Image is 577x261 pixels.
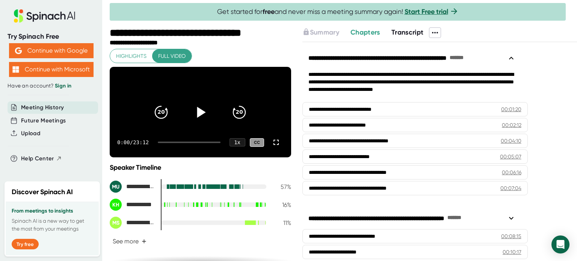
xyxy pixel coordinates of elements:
[12,239,39,249] button: Try free
[110,199,155,211] div: Kevin Horio
[110,217,122,229] div: MS
[500,184,521,192] div: 00:07:04
[116,51,147,61] span: Highlights
[152,49,192,63] button: Full video
[230,138,245,146] div: 1 x
[12,208,93,214] h3: From meetings to insights
[110,235,150,248] button: See more+
[158,51,186,61] span: Full video
[15,47,22,54] img: Aehbyd4JwY73AAAAAElFTkSuQmCC
[117,139,149,145] div: 0:00 / 23:12
[8,32,95,41] div: Try Spinach Free
[272,183,291,190] div: 57 %
[142,238,147,244] span: +
[551,235,569,253] div: Open Intercom Messenger
[501,106,521,113] div: 00:01:20
[391,28,424,36] span: Transcript
[310,28,339,36] span: Summary
[302,27,350,38] div: Upgrade to access
[12,217,93,233] p: Spinach AI is a new way to get the most from your meetings
[110,217,155,229] div: Momin Bin Shahid
[21,154,54,163] span: Help Center
[500,153,521,160] div: 00:05:07
[217,8,459,16] span: Get started for and never miss a meeting summary again!
[9,62,94,77] button: Continue with Microsoft
[502,169,521,176] div: 00:06:16
[21,154,62,163] button: Help Center
[9,43,94,58] button: Continue with Google
[21,116,66,125] button: Future Meetings
[501,137,521,145] div: 00:04:10
[110,181,122,193] div: MU
[391,27,424,38] button: Transcript
[503,248,521,256] div: 00:10:17
[110,163,291,172] div: Speaker Timeline
[302,27,339,38] button: Summary
[250,138,264,147] div: CC
[350,28,380,36] span: Chapters
[272,219,291,226] div: 11 %
[110,49,153,63] button: Highlights
[501,232,521,240] div: 00:08:15
[12,187,73,197] h2: Discover Spinach AI
[405,8,448,16] a: Start Free trial
[21,129,40,138] button: Upload
[350,27,380,38] button: Chapters
[272,201,291,208] div: 16 %
[8,83,95,89] div: Have an account?
[110,181,155,193] div: Muhammad Usman
[110,199,122,211] div: KH
[21,103,64,112] button: Meeting History
[263,8,275,16] b: free
[55,83,71,89] a: Sign in
[502,121,521,129] div: 00:02:12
